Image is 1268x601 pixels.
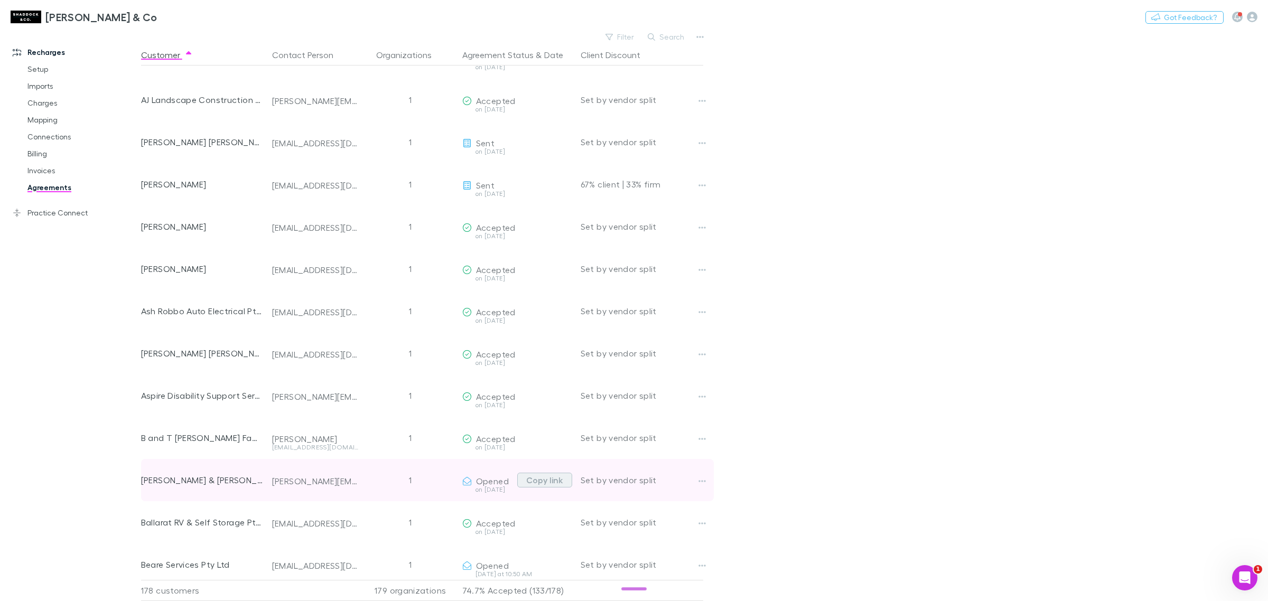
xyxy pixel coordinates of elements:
[4,4,164,30] a: [PERSON_NAME] & Co
[462,402,572,408] div: on [DATE]
[272,96,359,106] div: [PERSON_NAME][EMAIL_ADDRESS][DOMAIN_NAME][PERSON_NAME]
[544,44,563,65] button: Date
[1232,565,1257,590] iframe: Intercom live chat
[141,374,264,417] div: Aspire Disability Support Services Pty Ltd
[581,417,703,459] div: Set by vendor split
[17,145,149,162] a: Billing
[141,163,264,205] div: [PERSON_NAME]
[462,444,572,450] div: on [DATE]
[141,332,264,374] div: [PERSON_NAME] [PERSON_NAME]
[462,317,572,324] div: on [DATE]
[141,543,264,586] div: Beare Services Pty Ltd
[17,179,149,196] a: Agreements
[363,459,458,501] div: 1
[581,44,653,65] button: Client Discount
[462,64,572,70] div: on [DATE]
[363,417,458,459] div: 1
[462,44,534,65] button: Agreement Status
[476,476,509,486] span: Opened
[272,476,359,486] div: [PERSON_NAME][EMAIL_ADDRESS][DOMAIN_NAME]
[272,560,359,571] div: [EMAIL_ADDRESS][DOMAIN_NAME]
[462,148,572,155] div: on [DATE]
[581,121,703,163] div: Set by vendor split
[17,111,149,128] a: Mapping
[581,163,703,205] div: 67% client | 33% firm
[462,275,572,281] div: on [DATE]
[376,44,444,65] button: Organizations
[2,44,149,61] a: Recharges
[476,391,516,401] span: Accepted
[581,205,703,248] div: Set by vendor split
[476,96,516,106] span: Accepted
[17,78,149,95] a: Imports
[476,222,516,232] span: Accepted
[141,121,264,163] div: [PERSON_NAME] [PERSON_NAME]
[2,204,149,221] a: Practice Connect
[11,11,41,23] img: Shaddock & Co's Logo
[642,31,691,43] button: Search
[363,79,458,121] div: 1
[17,95,149,111] a: Charges
[17,162,149,179] a: Invoices
[272,180,359,191] div: [EMAIL_ADDRESS][DOMAIN_NAME]
[476,180,495,190] span: Sent
[272,44,346,65] button: Contact Person
[141,44,193,65] button: Customer
[363,543,458,586] div: 1
[141,290,264,332] div: Ash Robbo Auto Electrical Pty Ltd
[462,529,572,535] div: on [DATE]
[581,290,703,332] div: Set by vendor split
[581,332,703,374] div: Set by vendor split
[141,248,264,290] div: [PERSON_NAME]
[141,79,264,121] div: AJ Landscape Construction Pty Ltd
[17,128,149,145] a: Connections
[476,349,516,359] span: Accepted
[1145,11,1224,24] button: Got Feedback?
[581,459,703,501] div: Set by vendor split
[363,501,458,543] div: 1
[462,233,572,239] div: on [DATE]
[363,163,458,205] div: 1
[363,205,458,248] div: 1
[141,580,268,601] div: 178 customers
[272,391,359,402] div: [PERSON_NAME][EMAIL_ADDRESS][DOMAIN_NAME]
[272,434,359,444] div: [PERSON_NAME]
[272,444,359,450] div: [EMAIL_ADDRESS][DOMAIN_NAME]
[581,248,703,290] div: Set by vendor split
[462,191,572,197] div: on [DATE]
[462,580,572,600] p: 74.7% Accepted (133/178)
[272,138,359,148] div: [EMAIL_ADDRESS][DOMAIN_NAME]
[581,501,703,543] div: Set by vendor split
[272,307,359,317] div: [EMAIL_ADDRESS][DOMAIN_NAME]
[462,44,572,65] div: &
[600,31,640,43] button: Filter
[363,580,458,601] div: 179 organizations
[363,332,458,374] div: 1
[462,106,572,112] div: on [DATE]
[476,518,516,528] span: Accepted
[462,360,572,366] div: on [DATE]
[363,374,458,417] div: 1
[476,138,495,148] span: Sent
[17,61,149,78] a: Setup
[272,349,359,360] div: [EMAIL_ADDRESS][DOMAIN_NAME]
[363,121,458,163] div: 1
[476,560,509,570] span: Opened
[141,459,264,501] div: [PERSON_NAME] & [PERSON_NAME]
[462,571,572,577] div: [DATE] at 10:50 AM
[363,248,458,290] div: 1
[272,265,359,275] div: [EMAIL_ADDRESS][DOMAIN_NAME]
[363,290,458,332] div: 1
[581,543,703,586] div: Set by vendor split
[476,265,516,275] span: Accepted
[462,486,513,493] div: on [DATE]
[141,417,264,459] div: B and T [PERSON_NAME] Family Trust
[45,11,157,23] h3: [PERSON_NAME] & Co
[141,501,264,543] div: Ballarat RV & Self Storage Pty Ltd
[272,518,359,529] div: [EMAIL_ADDRESS][DOMAIN_NAME]
[476,307,516,317] span: Accepted
[476,434,516,444] span: Accepted
[272,222,359,233] div: [EMAIL_ADDRESS][DOMAIN_NAME]
[1254,565,1262,574] span: 1
[517,473,572,487] button: Copy link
